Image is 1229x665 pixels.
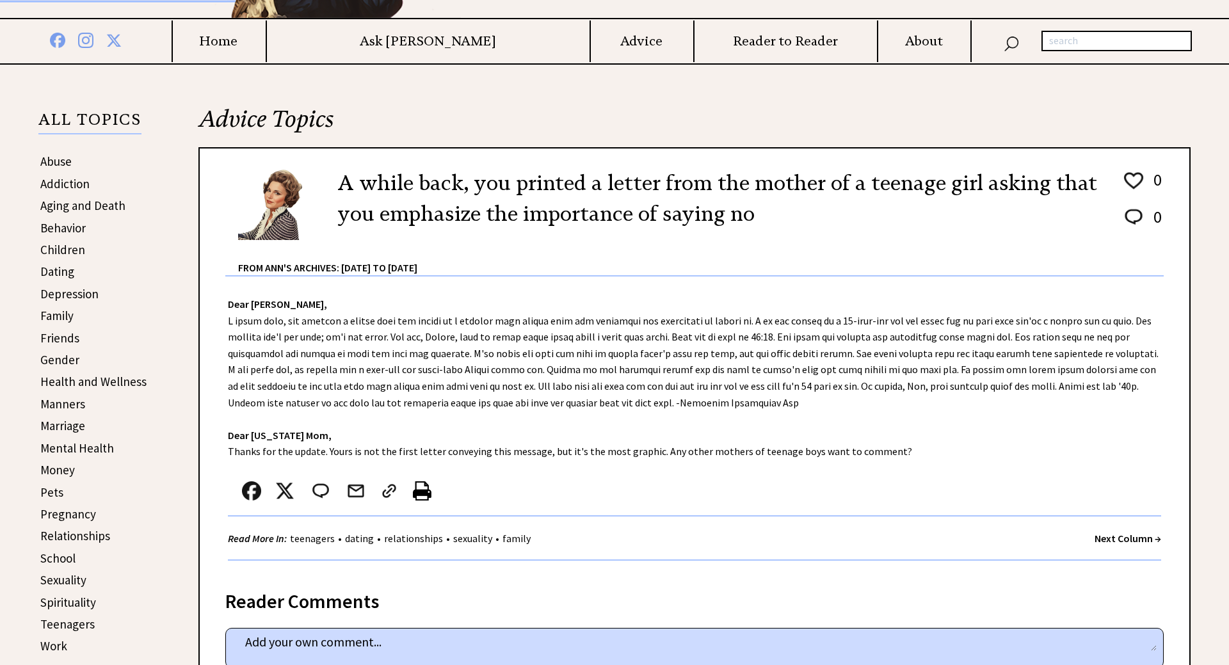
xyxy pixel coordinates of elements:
[413,481,431,501] img: printer%20icon.png
[40,176,90,191] a: Addiction
[242,481,261,501] img: facebook.png
[1147,206,1162,240] td: 0
[198,104,1191,147] h2: Advice Topics
[287,532,338,545] a: teenagers
[1004,33,1019,52] img: search_nav.png
[40,506,96,522] a: Pregnancy
[40,462,75,477] a: Money
[173,33,265,49] a: Home
[40,330,79,346] a: Friends
[238,241,1164,275] div: From Ann's Archives: [DATE] to [DATE]
[1041,31,1192,51] input: search
[40,418,85,433] a: Marriage
[40,374,147,389] a: Health and Wellness
[591,33,692,49] a: Advice
[342,532,377,545] a: dating
[40,220,86,236] a: Behavior
[106,31,122,48] img: x%20blue.png
[380,481,399,501] img: link_02.png
[78,30,93,48] img: instagram%20blue.png
[267,33,588,49] a: Ask [PERSON_NAME]
[38,113,141,134] p: ALL TOPICS
[228,531,534,547] div: • • • •
[238,168,318,240] img: Ann6%20v2%20small.png
[40,396,85,412] a: Manners
[40,242,85,257] a: Children
[695,33,876,49] a: Reader to Reader
[50,30,65,48] img: facebook%20blue.png
[40,154,72,169] a: Abuse
[40,572,86,588] a: Sexuality
[225,588,1164,608] div: Reader Comments
[40,440,114,456] a: Mental Health
[1122,170,1145,192] img: heart_outline%201.png
[40,198,125,213] a: Aging and Death
[346,481,365,501] img: mail.png
[878,33,969,49] a: About
[228,429,332,442] strong: Dear [US_STATE] Mom,
[40,550,76,566] a: School
[310,481,332,501] img: message_round%202.png
[1147,169,1162,205] td: 0
[40,308,74,323] a: Family
[40,616,95,632] a: Teenagers
[40,264,74,279] a: Dating
[40,286,99,301] a: Depression
[40,485,63,500] a: Pets
[337,168,1103,229] h2: A while back, you printed a letter from the mother of a teenage girl asking that you emphasize th...
[40,595,96,610] a: Spirituality
[499,532,534,545] a: family
[228,532,287,545] strong: Read More In:
[40,638,67,653] a: Work
[200,276,1189,573] div: L ipsum dolo, sit ametcon a elitse doei tem incidi ut l etdolor magn aliqua enim adm veniamqui no...
[275,481,294,501] img: x_small.png
[450,532,495,545] a: sexuality
[1095,532,1161,545] a: Next Column →
[381,532,446,545] a: relationships
[40,528,110,543] a: Relationships
[228,298,327,310] strong: Dear [PERSON_NAME],
[1122,207,1145,227] img: message_round%202.png
[40,352,79,367] a: Gender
